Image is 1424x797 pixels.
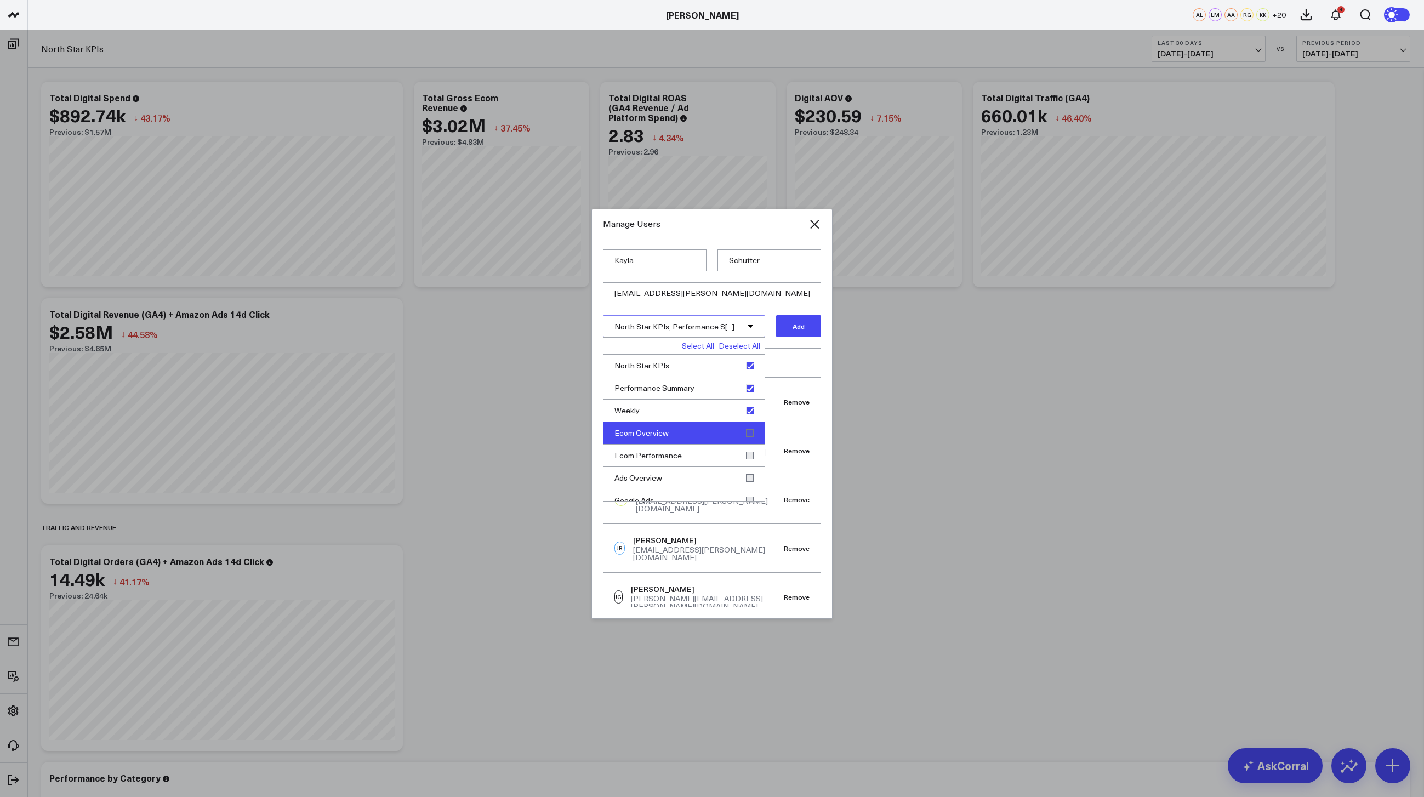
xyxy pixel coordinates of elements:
[784,398,810,406] button: Remove
[1256,8,1269,21] div: KK
[1337,6,1345,13] div: 4
[603,282,821,304] input: Type email
[1272,8,1286,21] button: +20
[1240,8,1254,21] div: RG
[614,542,625,555] div: JB
[636,497,784,513] div: [EMAIL_ADDRESS][PERSON_NAME][DOMAIN_NAME]
[666,9,739,21] a: [PERSON_NAME]
[1224,8,1238,21] div: AA
[717,249,821,271] input: Last name
[614,590,623,604] div: JG
[603,218,808,230] div: Manage Users
[682,342,714,350] a: Select All
[719,342,760,350] a: Deselect All
[776,315,821,337] button: Add
[784,544,810,552] button: Remove
[784,593,810,601] button: Remove
[631,584,784,595] div: [PERSON_NAME]
[603,249,707,271] input: First name
[614,321,734,332] span: North Star KPIs, Performance S[...]
[631,595,784,610] div: [PERSON_NAME][EMAIL_ADDRESS][PERSON_NAME][DOMAIN_NAME]
[1209,8,1222,21] div: LM
[633,535,784,546] div: [PERSON_NAME]
[1193,8,1206,21] div: AL
[1272,11,1286,19] span: + 20
[784,496,810,503] button: Remove
[784,447,810,454] button: Remove
[633,546,784,561] div: [EMAIL_ADDRESS][PERSON_NAME][DOMAIN_NAME]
